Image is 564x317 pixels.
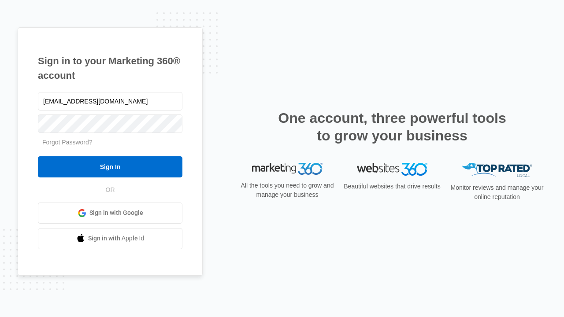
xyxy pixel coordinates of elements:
[343,182,442,191] p: Beautiful websites that drive results
[38,54,182,83] h1: Sign in to your Marketing 360® account
[38,156,182,177] input: Sign In
[462,163,532,177] img: Top Rated Local
[38,92,182,111] input: Email
[89,208,143,217] span: Sign in with Google
[238,181,337,199] p: All the tools you need to grow and manage your business
[38,228,182,249] a: Sign in with Apple Id
[252,163,323,175] img: Marketing 360
[100,185,121,195] span: OR
[38,203,182,224] a: Sign in with Google
[448,183,546,202] p: Monitor reviews and manage your online reputation
[357,163,427,176] img: Websites 360
[275,109,509,144] h2: One account, three powerful tools to grow your business
[88,234,145,243] span: Sign in with Apple Id
[42,139,93,146] a: Forgot Password?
